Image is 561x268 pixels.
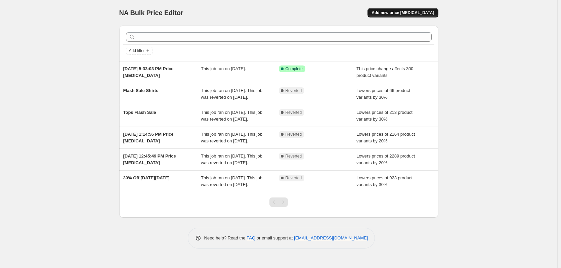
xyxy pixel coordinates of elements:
a: [EMAIL_ADDRESS][DOMAIN_NAME] [294,235,368,240]
span: Lowers prices of 2164 product variants by 20% [356,132,415,143]
span: Lowers prices of 66 product variants by 30% [356,88,410,100]
span: Add filter [129,48,145,53]
span: Flash Sale Shirts [123,88,159,93]
span: or email support at [255,235,294,240]
nav: Pagination [269,197,288,207]
span: 30% Off [DATE][DATE] [123,175,170,180]
span: This job ran on [DATE]. [201,66,246,71]
span: NA Bulk Price Editor [119,9,183,16]
span: This price change affects 300 product variants. [356,66,414,78]
span: Need help? Read the [204,235,247,240]
span: [DATE] 12:45:49 PM Price [MEDICAL_DATA] [123,153,176,165]
span: Lowers prices of 213 product variants by 30% [356,110,413,122]
span: [DATE] 1:14:56 PM Price [MEDICAL_DATA] [123,132,174,143]
span: This job ran on [DATE]. This job was reverted on [DATE]. [201,132,262,143]
span: Reverted [286,175,302,181]
span: This job ran on [DATE]. This job was reverted on [DATE]. [201,110,262,122]
span: Reverted [286,132,302,137]
span: Add new price [MEDICAL_DATA] [372,10,434,15]
button: Add new price [MEDICAL_DATA] [368,8,438,17]
span: This job ran on [DATE]. This job was reverted on [DATE]. [201,175,262,187]
span: This job ran on [DATE]. This job was reverted on [DATE]. [201,153,262,165]
button: Add filter [126,47,153,55]
span: Reverted [286,153,302,159]
span: Complete [286,66,303,72]
span: Lowers prices of 923 product variants by 30% [356,175,413,187]
span: Tops Flash Sale [123,110,156,115]
span: Reverted [286,110,302,115]
span: [DATE] 5:33:03 PM Price [MEDICAL_DATA] [123,66,174,78]
span: This job ran on [DATE]. This job was reverted on [DATE]. [201,88,262,100]
span: Reverted [286,88,302,93]
a: FAQ [247,235,255,240]
span: Lowers prices of 2289 product variants by 20% [356,153,415,165]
